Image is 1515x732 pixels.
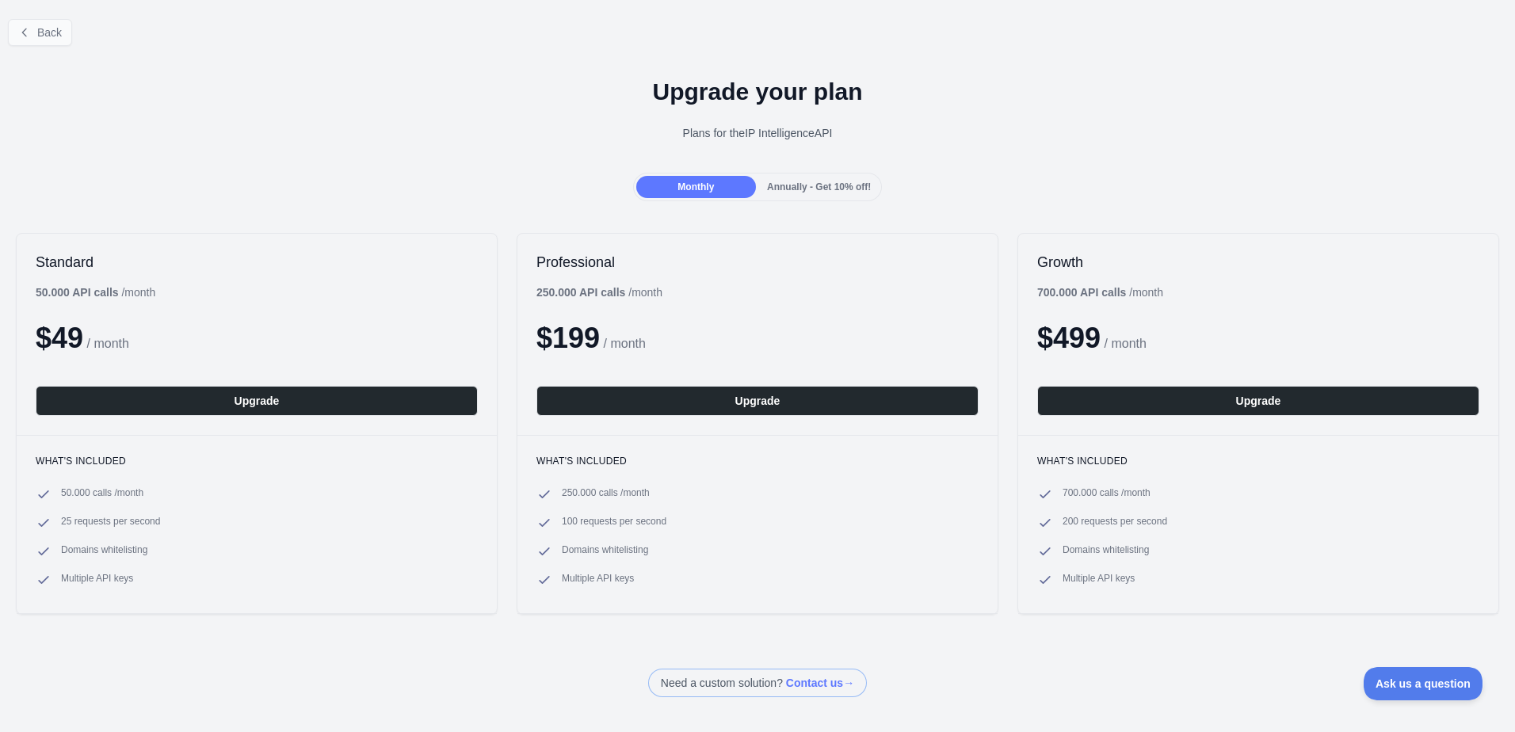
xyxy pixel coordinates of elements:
b: 700.000 API calls [1037,286,1126,299]
div: / month [536,284,662,300]
b: 250.000 API calls [536,286,625,299]
span: $ 199 [536,322,600,354]
span: $ 499 [1037,322,1101,354]
h2: Professional [536,253,979,272]
iframe: Toggle Customer Support [1364,667,1483,700]
div: / month [1037,284,1163,300]
h2: Growth [1037,253,1479,272]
